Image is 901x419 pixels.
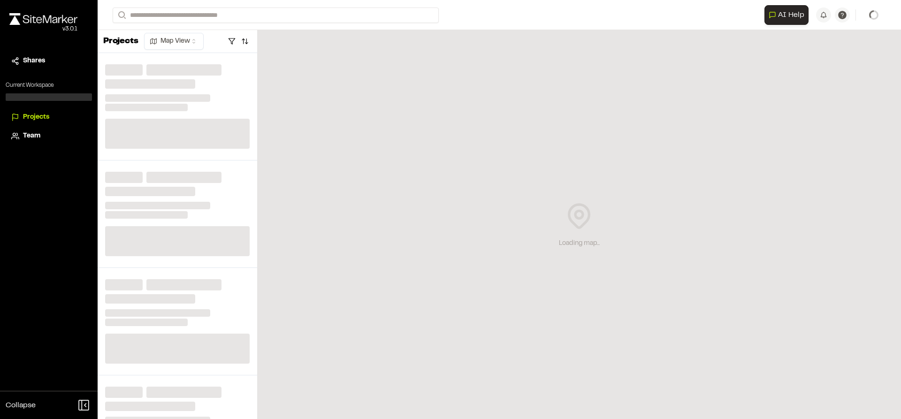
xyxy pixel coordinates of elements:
[113,8,130,23] button: Search
[23,56,45,66] span: Shares
[9,13,77,25] img: rebrand.png
[23,131,40,141] span: Team
[6,400,36,411] span: Collapse
[9,25,77,33] div: Oh geez...please don't...
[11,131,86,141] a: Team
[6,81,92,90] p: Current Workspace
[23,112,49,122] span: Projects
[559,238,600,249] div: Loading map...
[11,56,86,66] a: Shares
[764,5,809,25] button: Open AI Assistant
[103,35,138,48] p: Projects
[11,112,86,122] a: Projects
[764,5,812,25] div: Open AI Assistant
[778,9,804,21] span: AI Help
